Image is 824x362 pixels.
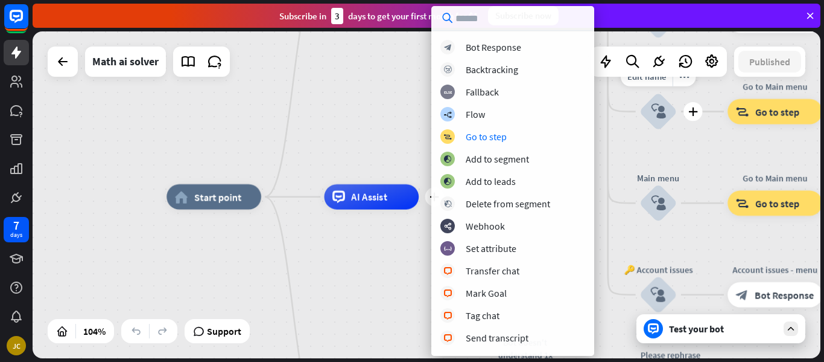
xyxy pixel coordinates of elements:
[331,8,343,24] div: 3
[627,71,667,83] span: Edit name
[466,265,519,277] div: Transfer chat
[613,349,727,361] div: Please rephrase
[466,332,528,344] div: Send transcript
[466,63,518,76] div: Backtracking
[7,336,26,355] div: JC
[443,312,452,320] i: block_livechat
[207,322,241,341] span: Support
[651,104,666,119] i: block_user_input
[443,289,452,297] i: block_livechat
[443,334,452,342] i: block_livechat
[175,190,188,203] i: home_2
[351,190,387,203] span: AI Assist
[669,323,778,335] div: Test your bot
[194,190,241,203] span: Start point
[10,5,46,41] button: Open LiveChat chat widget
[736,197,749,210] i: block_goto
[466,131,507,143] div: Go to step
[466,41,521,53] div: Bot Response
[443,178,452,186] i: block_add_to_segment
[466,242,516,254] div: Set attribute
[466,86,499,98] div: Fallback
[80,322,109,341] div: 104%
[443,133,452,141] i: block_goto
[429,192,439,201] i: plus
[736,105,749,118] i: block_goto
[651,196,666,211] i: block_user_input
[755,288,814,301] span: Bot Response
[279,8,478,24] div: Subscribe in days to get your first month for $1
[466,309,499,322] div: Tag chat
[688,107,698,116] i: plus
[444,245,452,253] i: block_set_attribute
[444,200,452,208] i: block_delete_from_segment
[466,198,550,210] div: Delete from segment
[443,155,452,163] i: block_add_to_segment
[466,220,505,232] div: Webhook
[466,287,507,299] div: Mark Goal
[92,47,159,77] div: Math ai solver
[621,263,696,276] div: 🔑 Account issues
[466,153,529,165] div: Add to segment
[679,72,689,82] i: more_horiz
[444,222,452,230] i: webhooks
[466,175,516,187] div: Add to leads
[4,217,29,242] a: 7 days
[443,267,452,275] i: block_livechat
[621,172,696,184] div: Main menu
[466,108,485,120] div: Flow
[755,105,799,118] span: Go to step
[444,66,452,74] i: block_backtracking
[444,88,452,96] i: block_fallback
[444,44,452,51] i: block_bot_response
[736,288,749,301] i: block_bot_response
[10,231,22,239] div: days
[738,51,801,73] button: Published
[443,111,452,118] i: builder_tree
[755,197,799,210] span: Go to step
[651,287,666,302] i: block_user_input
[13,220,19,231] div: 7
